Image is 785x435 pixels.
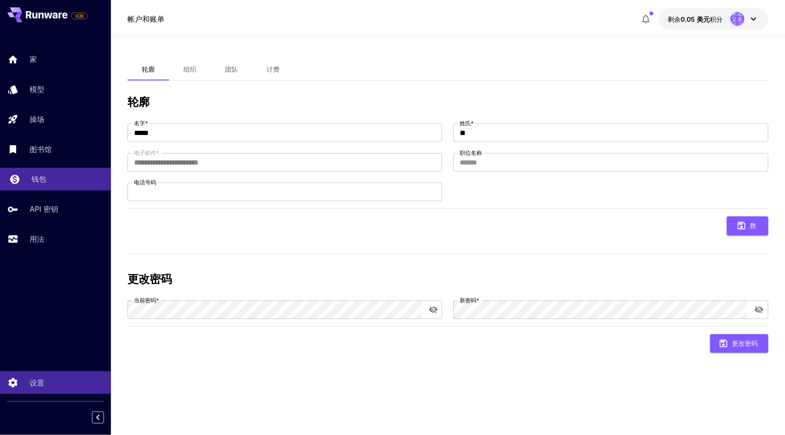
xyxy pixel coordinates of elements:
div: 未定义未定义 [730,12,744,26]
p: 操场 [30,114,44,125]
p: 家 [30,54,37,65]
p: 剩余 [668,14,723,24]
button: 切换密码可见性 [751,301,767,318]
span: 轮廓 [142,65,155,74]
a: 帐户和账单 [128,13,164,25]
label: 电话号码 [134,178,156,186]
p: 模型 [30,84,44,95]
p: 用法 [30,233,44,245]
span: 0.05 美元 [681,15,710,23]
span: 组织 [183,65,196,74]
label: 当前密码 [134,296,159,304]
div: 0.05 美元 [668,14,723,24]
label: 新密码 [460,296,479,304]
nav: 面包屑 [128,13,164,25]
div: 折叠侧边栏 [99,409,111,426]
p: 图书馆 [30,144,52,155]
h3: 更改密码 [128,273,768,286]
label: 姓氏 [460,119,474,127]
button: 切换密码可见性 [425,301,442,318]
font: 救 [750,220,757,232]
p: 钱包 [31,173,46,184]
button: 0.05 美元未定义未定义 [659,8,768,30]
button: 折叠侧边栏 [92,411,104,423]
span: 添加您的支付卡以启用完整的平台功能。 [71,10,88,21]
button: 救 [727,216,768,235]
label: 名字 [134,119,148,127]
span: 团队 [225,65,238,74]
font: 更改密码 [732,338,758,349]
span: 积分 [710,15,723,23]
label: 电子邮件 [134,149,159,157]
label: 职位名称 [460,149,482,157]
p: 设置 [30,377,44,388]
p: API 密钥 [30,203,58,214]
span: 计费 [267,65,280,74]
button: 更改密码 [710,334,768,353]
span: 试验 [72,12,87,19]
h3: 轮廓 [128,96,768,109]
